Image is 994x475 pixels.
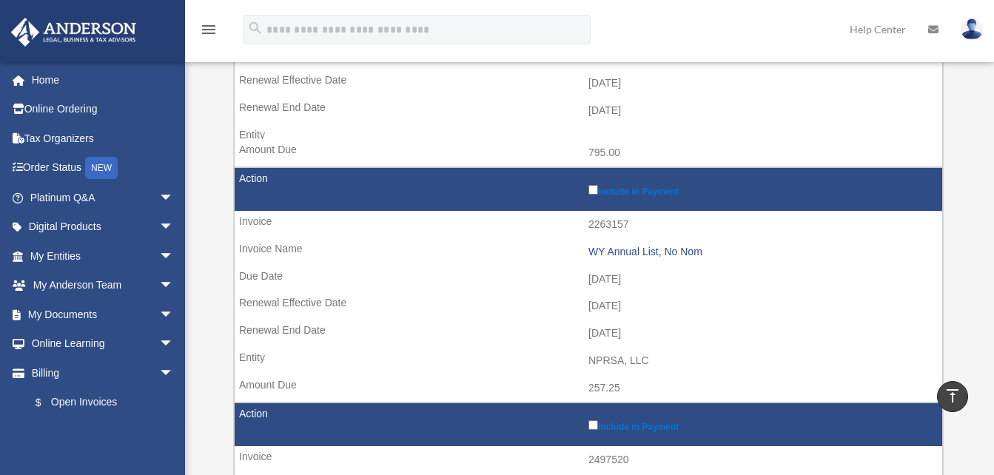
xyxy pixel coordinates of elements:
a: Online Ordering [10,95,196,124]
span: arrow_drop_down [159,329,189,360]
td: [DATE] [235,320,942,348]
td: 795.00 [235,139,942,167]
img: User Pic [961,18,983,40]
td: 2497520 [235,446,942,474]
td: [DATE] [235,266,942,294]
td: [DATE] [235,97,942,125]
a: Past Invoices [21,417,189,447]
img: Anderson Advisors Platinum Portal [7,18,141,47]
label: Include in Payment [588,417,935,432]
td: 2263157 [235,211,942,239]
span: arrow_drop_down [159,212,189,243]
i: menu [200,21,218,38]
td: [DATE] [235,292,942,320]
td: NPRSA, LLC [235,347,942,375]
label: Include in Payment [588,182,935,197]
a: menu [200,26,218,38]
input: Include in Payment [588,185,598,195]
i: search [247,20,263,36]
span: $ [44,394,51,412]
td: [DATE] [235,70,942,98]
span: arrow_drop_down [159,183,189,213]
a: Order StatusNEW [10,153,196,183]
a: Platinum Q&Aarrow_drop_down [10,183,196,212]
span: arrow_drop_down [159,241,189,272]
span: arrow_drop_down [159,358,189,388]
div: WY Annual List, No Nom [588,246,935,258]
a: Billingarrow_drop_down [10,358,189,388]
a: Home [10,65,196,95]
a: vertical_align_top [937,381,968,412]
input: Include in Payment [588,420,598,430]
a: My Documentsarrow_drop_down [10,300,196,329]
a: Tax Organizers [10,124,196,153]
a: $Open Invoices [21,388,181,418]
div: NEW [85,157,118,179]
span: arrow_drop_down [159,271,189,301]
td: 257.25 [235,374,942,402]
a: My Anderson Teamarrow_drop_down [10,271,196,300]
i: vertical_align_top [944,387,961,405]
span: arrow_drop_down [159,300,189,330]
a: Online Learningarrow_drop_down [10,329,196,359]
a: My Entitiesarrow_drop_down [10,241,196,271]
a: Digital Productsarrow_drop_down [10,212,196,242]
